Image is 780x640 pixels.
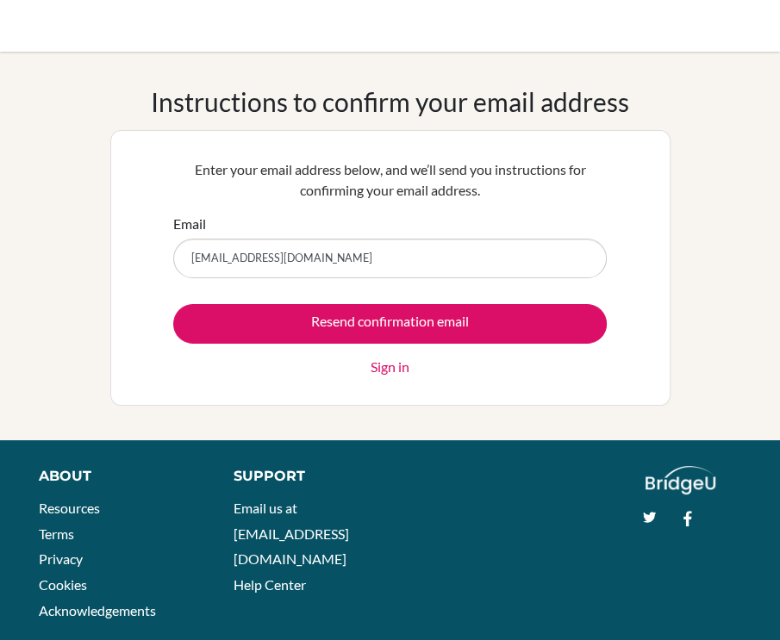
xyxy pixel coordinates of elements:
[646,466,715,494] img: logo_white@2x-f4f0deed5e89b7ecb1c2cc34c3e3d731f90f0f143d5ea2071677605dd97b5244.png
[173,214,206,234] label: Email
[151,86,629,117] h1: Instructions to confirm your email address
[234,576,306,593] a: Help Center
[39,576,87,593] a: Cookies
[39,602,156,618] a: Acknowledgements
[173,304,607,344] input: Resend confirmation email
[173,159,607,201] p: Enter your email address below, and we’ll send you instructions for confirming your email address.
[39,466,195,487] div: About
[234,500,349,567] a: Email us at [EMAIL_ADDRESS][DOMAIN_NAME]
[234,466,374,487] div: Support
[39,525,74,542] a: Terms
[39,500,100,516] a: Resources
[39,550,83,567] a: Privacy
[371,357,409,377] a: Sign in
